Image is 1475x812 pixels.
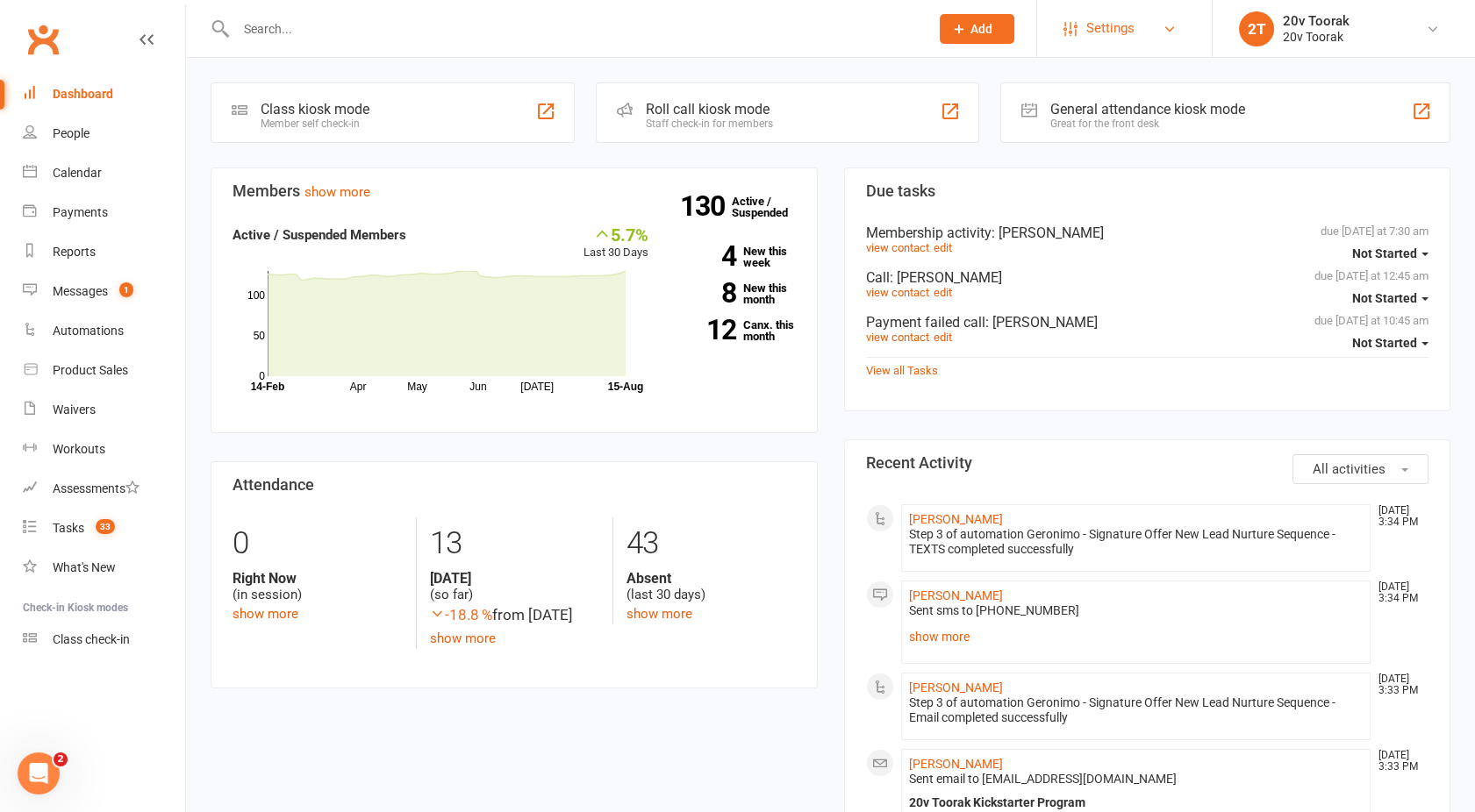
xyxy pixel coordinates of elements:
strong: [DATE] [430,570,599,587]
time: [DATE] 3:33 PM [1370,673,1428,696]
span: -18.8 % [430,606,492,623]
a: 8New this month [675,282,796,305]
a: 4New this week [675,246,796,268]
a: edit [934,241,952,254]
span: : [PERSON_NAME] [985,314,1098,331]
a: view contact [866,331,929,344]
div: Step 3 of automation Geronimo - Signature Offer New Lead Nurture Sequence - TEXTS completed succe... [909,527,1364,557]
div: Call [866,269,1429,286]
strong: 12 [675,317,736,343]
div: Calendar [53,166,102,180]
input: Search... [231,17,917,41]
button: Not Started [1352,238,1428,269]
span: : [PERSON_NAME] [992,224,1104,241]
button: Not Started [1352,327,1428,359]
strong: Right Now [233,570,403,587]
div: (so far) [430,570,599,603]
div: Class check-in [53,632,130,646]
a: 12Canx. this month [675,319,796,342]
span: Not Started [1352,246,1417,260]
span: 33 [96,519,115,534]
a: 130Active / Suspended [732,182,809,231]
div: General attendance kiosk mode [1050,101,1245,118]
div: Membership activity [866,224,1429,241]
strong: Active / Suspended Members [233,227,406,243]
span: Not Started [1352,291,1417,305]
h3: Recent Activity [866,454,1429,472]
span: Add [970,22,992,36]
div: 20v Toorak [1283,29,1350,45]
a: show more [627,606,692,622]
div: People [53,126,90,140]
span: All activities [1313,461,1385,477]
a: Clubworx [21,18,65,61]
a: edit [934,286,952,299]
time: [DATE] 3:33 PM [1370,750,1428,773]
div: Dashboard [53,87,113,101]
div: 43 [627,517,796,570]
span: Sent sms to [PHONE_NUMBER] [909,603,1079,617]
a: Calendar [23,153,185,193]
span: Not Started [1352,336,1417,350]
span: Settings [1086,9,1135,48]
div: 20v Toorak Kickstarter Program [909,795,1364,810]
div: from [DATE] [430,603,599,627]
a: Workouts [23,430,185,469]
a: Messages 1 [23,272,185,311]
div: Workouts [53,442,105,456]
a: view contact [866,286,929,299]
div: (in session) [233,570,403,603]
div: Waivers [53,402,96,417]
button: Add [940,14,1014,44]
a: Assessments [23,469,185,509]
a: [PERSON_NAME] [909,588,1003,602]
a: show more [304,184,370,200]
a: show more [909,624,1364,649]
a: View all Tasks [866,364,938,377]
button: Not Started [1352,282,1428,314]
div: Messages [53,284,108,298]
time: [DATE] 3:34 PM [1370,581,1428,604]
strong: 130 [680,193,732,219]
button: All activities [1292,454,1428,484]
iframe: Intercom live chat [18,752,60,794]
h3: Members [233,182,796,200]
span: Sent email to [EMAIL_ADDRESS][DOMAIN_NAME] [909,772,1177,786]
time: [DATE] 3:34 PM [1370,505,1428,528]
div: 13 [430,517,599,570]
a: Reports [23,232,185,272]
a: Waivers [23,390,185,430]
div: Last 30 Days [584,224,648,262]
div: Tasks [53,521,84,535]
div: What's New [53,560,116,574]
a: [PERSON_NAME] [909,512,1003,526]
div: Automations [53,324,124,338]
a: show more [430,630,496,646]
a: Class kiosk mode [23,620,185,659]
span: : [PERSON_NAME] [890,269,1002,286]
div: Staff check-in for members [646,118,773,130]
div: Great for the front desk [1050,118,1245,130]
div: Assessments [53,481,140,495]
div: Reports [53,245,96,259]
a: Tasks 33 [23,509,185,548]
div: Payment failed call [866,314,1429,331]
a: show more [233,606,298,622]
a: What's New [23,548,185,588]
span: 1 [119,282,133,297]
div: Class kiosk mode [261,101,369,118]
span: 2 [54,752,68,766]
div: Step 3 of automation Geronimo - Signature Offer New Lead Nurture Sequence - Email completed succe... [909,695,1364,725]
strong: 4 [675,243,736,269]
a: Product Sales [23,351,185,390]
a: Dashboard [23,75,185,114]
h3: Due tasks [866,182,1429,200]
div: Member self check-in [261,118,369,130]
div: 5.7% [584,224,648,244]
div: Roll call kiosk mode [646,101,773,118]
a: Automations [23,311,185,351]
a: People [23,114,185,153]
h3: Attendance [233,476,796,494]
a: view contact [866,241,929,254]
div: 2T [1239,11,1274,46]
